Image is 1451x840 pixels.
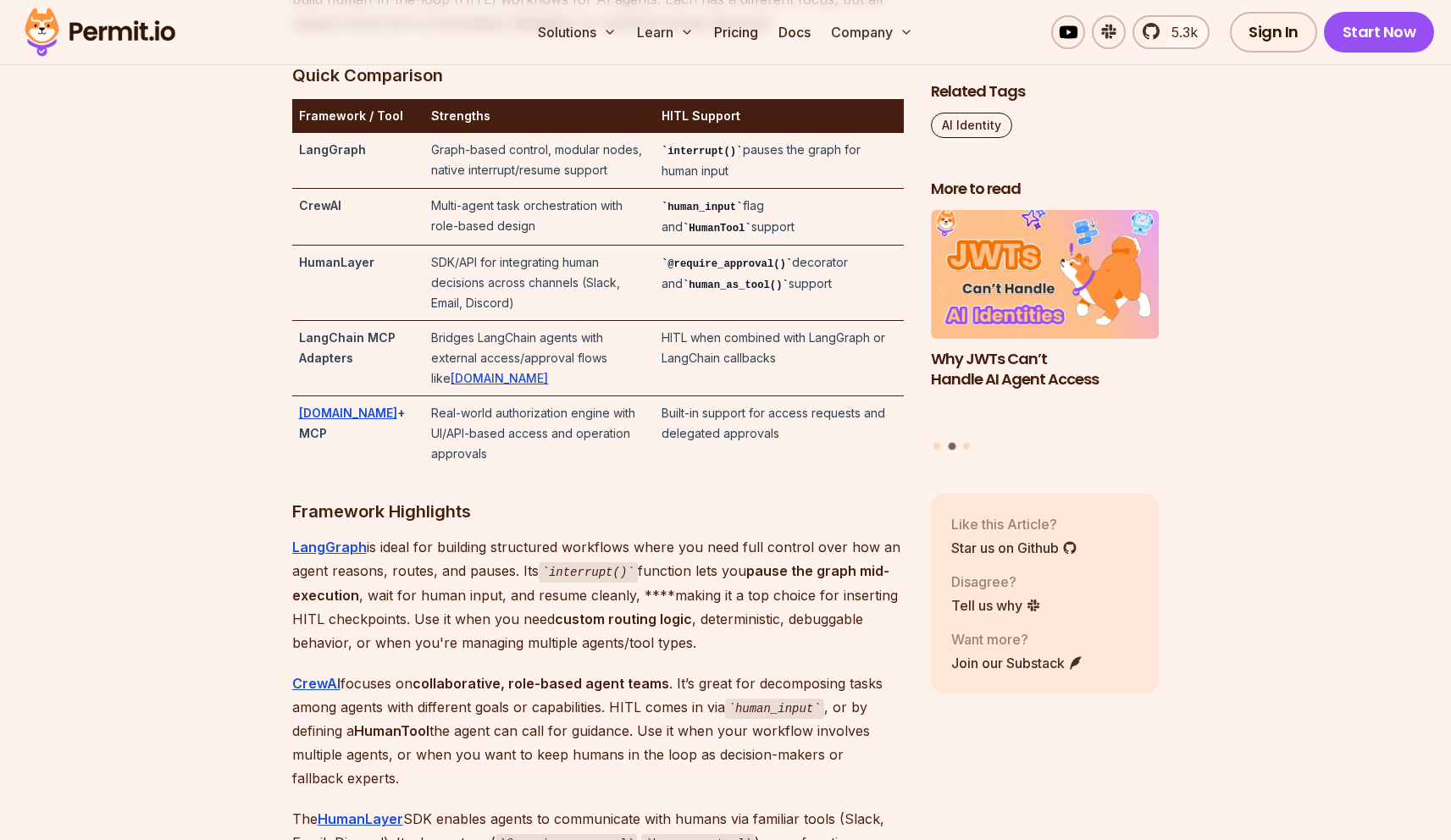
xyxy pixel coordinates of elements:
[707,15,765,49] a: Pricing
[931,210,1160,433] a: Why JWTs Can’t Handle AI Agent AccessWhy JWTs Can’t Handle AI Agent Access
[292,671,904,791] p: focuses on . It’s great for decomposing tasks among agents with different goals or capabilities. ...
[17,3,183,61] img: Permit logo
[963,443,970,450] button: Go to slide 3
[413,675,669,692] strong: collaborative, role-based agent teams
[683,279,789,291] code: human_as_tool()
[951,594,1041,615] a: Tell us why
[824,15,920,49] button: Company
[424,99,654,133] th: Strengths
[655,99,904,133] th: HITL Support
[318,810,403,827] a: HumanLayer
[531,15,623,49] button: Solutions
[683,223,751,235] code: HumanTool
[931,81,1160,102] h2: Related Tags
[725,699,824,719] code: human_input
[951,652,1083,672] a: Join our Substack
[931,210,1160,433] li: 2 of 3
[931,113,1012,138] a: AI Identity
[451,371,548,385] a: [DOMAIN_NAME]
[292,675,341,692] a: CrewAI
[292,99,425,133] th: Framework / Tool
[424,246,654,321] td: SDK/API for integrating human decisions across channels (Slack, Email, Discord)
[655,189,904,246] td: flag and support
[772,15,817,49] a: Docs
[662,146,743,157] code: interrupt()
[292,562,889,604] strong: pause the graph mid-execution
[655,133,904,189] td: pauses the graph for human input
[299,198,341,213] strong: CrewAI
[354,722,429,739] strong: HumanTool
[1230,12,1317,52] a: Sign In
[299,330,396,365] strong: LangChain MCP Adapters
[299,255,374,269] strong: HumanLayer
[655,396,904,472] td: Built-in support for access requests and delegated approvals
[931,210,1160,339] img: Why JWTs Can’t Handle AI Agent Access
[555,611,692,627] strong: custom routing logic
[951,628,1083,649] p: Want more?
[424,189,654,246] td: Multi-agent task orchestration with role-based design
[292,498,904,525] h3: Framework Highlights
[292,535,904,655] p: is ideal for building structured workflows where you need full control over how an agent reasons,...
[655,246,904,321] td: decorator and support
[931,348,1160,390] h3: Why JWTs Can’t Handle AI Agent Access
[655,321,904,396] td: HITL when combined with LangGraph or LangChain callbacks
[951,571,1041,591] p: Disagree?
[931,179,1160,200] h2: More to read
[292,62,904,89] h3: Quick Comparison
[292,539,367,555] a: LangGraph
[662,202,743,213] code: human_input
[933,443,940,450] button: Go to slide 1
[931,210,1160,453] div: Posts
[424,321,654,396] td: Bridges LangChain agents with external access/approval flows like
[662,258,792,270] code: @require_approval()
[951,537,1077,557] a: Star us on Github
[1161,22,1198,42] span: 5.3k
[1324,12,1435,52] a: Start Now
[630,15,701,49] button: Learn
[424,133,654,189] td: Graph-based control, modular nodes, native interrupt/resume support
[539,562,638,583] code: interrupt()
[1133,15,1210,49] a: 5.3k
[948,443,955,450] button: Go to slide 2
[299,406,397,420] a: [DOMAIN_NAME]
[299,142,366,157] strong: LangGraph
[951,513,1077,533] p: Like this Article?
[424,396,654,472] td: Real-world authorization engine with UI/API-based access and operation approvals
